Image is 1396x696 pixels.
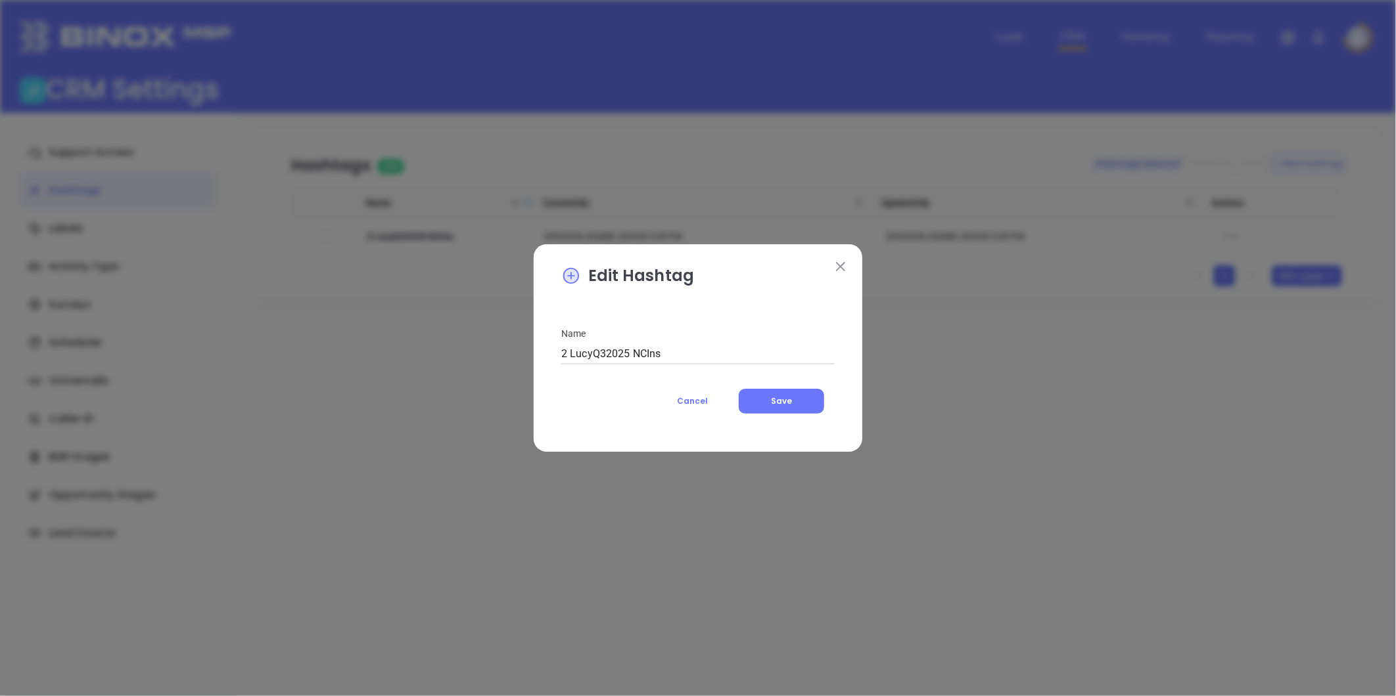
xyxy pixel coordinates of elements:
span: Save [771,395,792,406]
p: Edit Hashtag [561,264,835,294]
span: Cancel [677,395,708,406]
img: close modal [836,262,845,271]
label: Name [561,327,586,341]
button: Save [739,389,824,414]
button: Cancel [653,389,732,414]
